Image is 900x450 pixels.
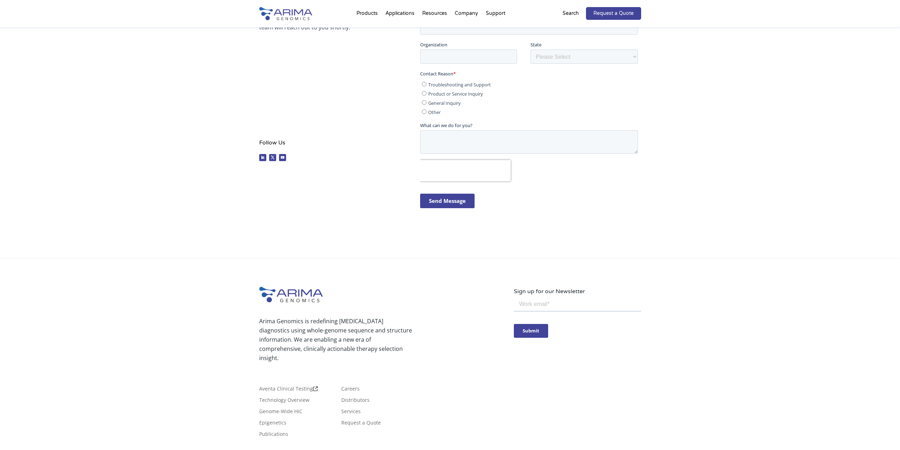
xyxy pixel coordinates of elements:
[259,398,309,405] a: Technology Overview
[259,138,399,153] h4: Follow Us
[279,154,286,161] a: Follow on Youtube
[341,420,381,428] a: Request a Quote
[259,317,412,363] p: Arima Genomics is redefining [MEDICAL_DATA] diagnostics using whole-genome sequence and structure...
[341,409,361,417] a: Services
[341,398,370,405] a: Distributors
[259,409,302,417] a: Genome-Wide HiC
[514,287,641,296] p: Sign up for our Newsletter
[259,7,312,20] img: Arima-Genomics-logo
[259,386,318,394] a: Aventa Clinical Testing
[341,386,360,394] a: Careers
[259,420,286,428] a: Epigenetics
[259,432,288,439] a: Publications
[259,154,266,161] a: Follow on LinkedIn
[586,7,641,20] a: Request a Quote
[259,287,323,302] img: Arima-Genomics-logo
[269,154,276,161] a: Follow on X
[563,9,579,18] p: Search
[514,296,641,350] iframe: Form 0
